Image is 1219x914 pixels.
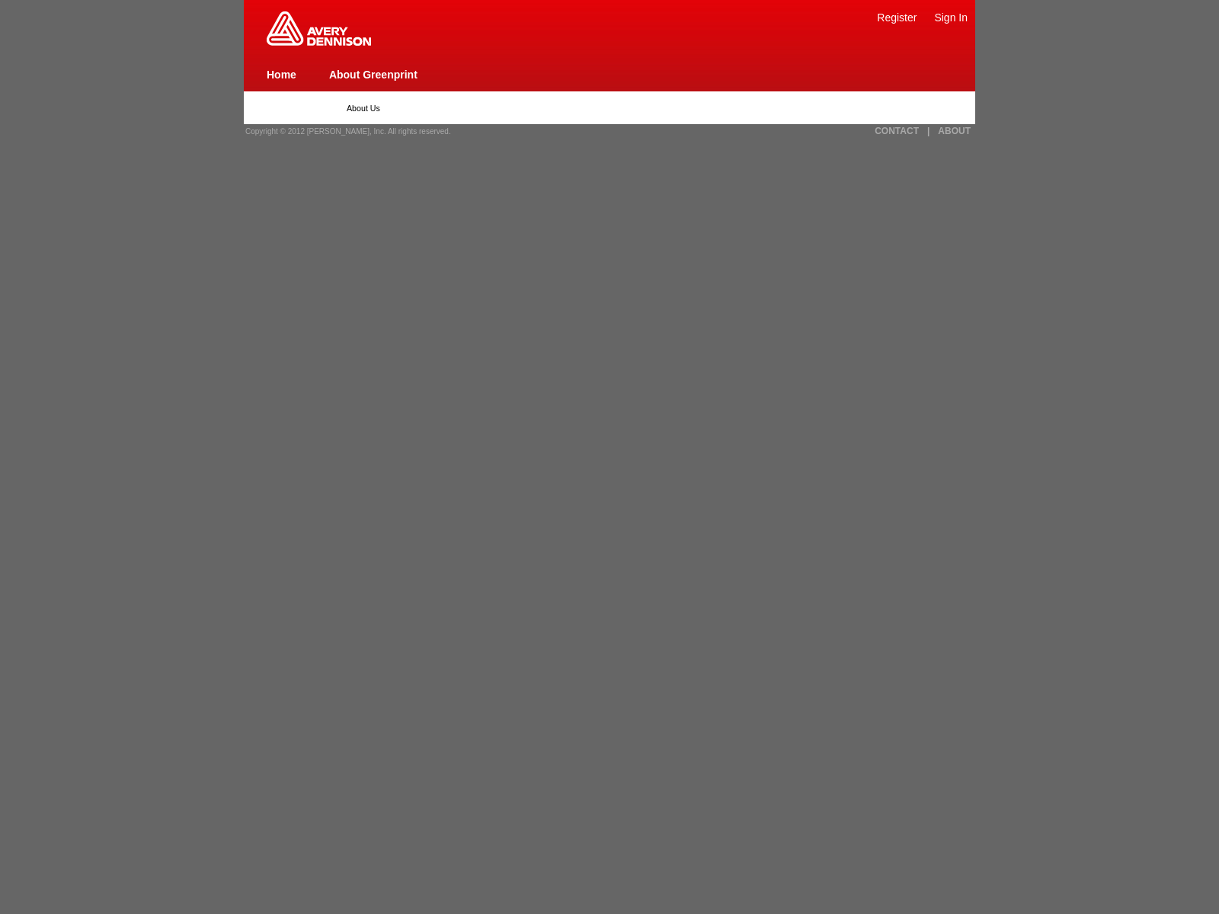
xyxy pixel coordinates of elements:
a: ABOUT [938,126,971,136]
a: Sign In [934,11,968,24]
a: Register [877,11,917,24]
a: | [927,126,929,136]
p: About Us [347,104,872,113]
a: Home [267,69,296,81]
img: Home [267,11,371,46]
span: Copyright © 2012 [PERSON_NAME], Inc. All rights reserved. [245,127,451,136]
a: About Greenprint [329,69,418,81]
a: CONTACT [875,126,919,136]
a: Greenprint [267,38,371,47]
